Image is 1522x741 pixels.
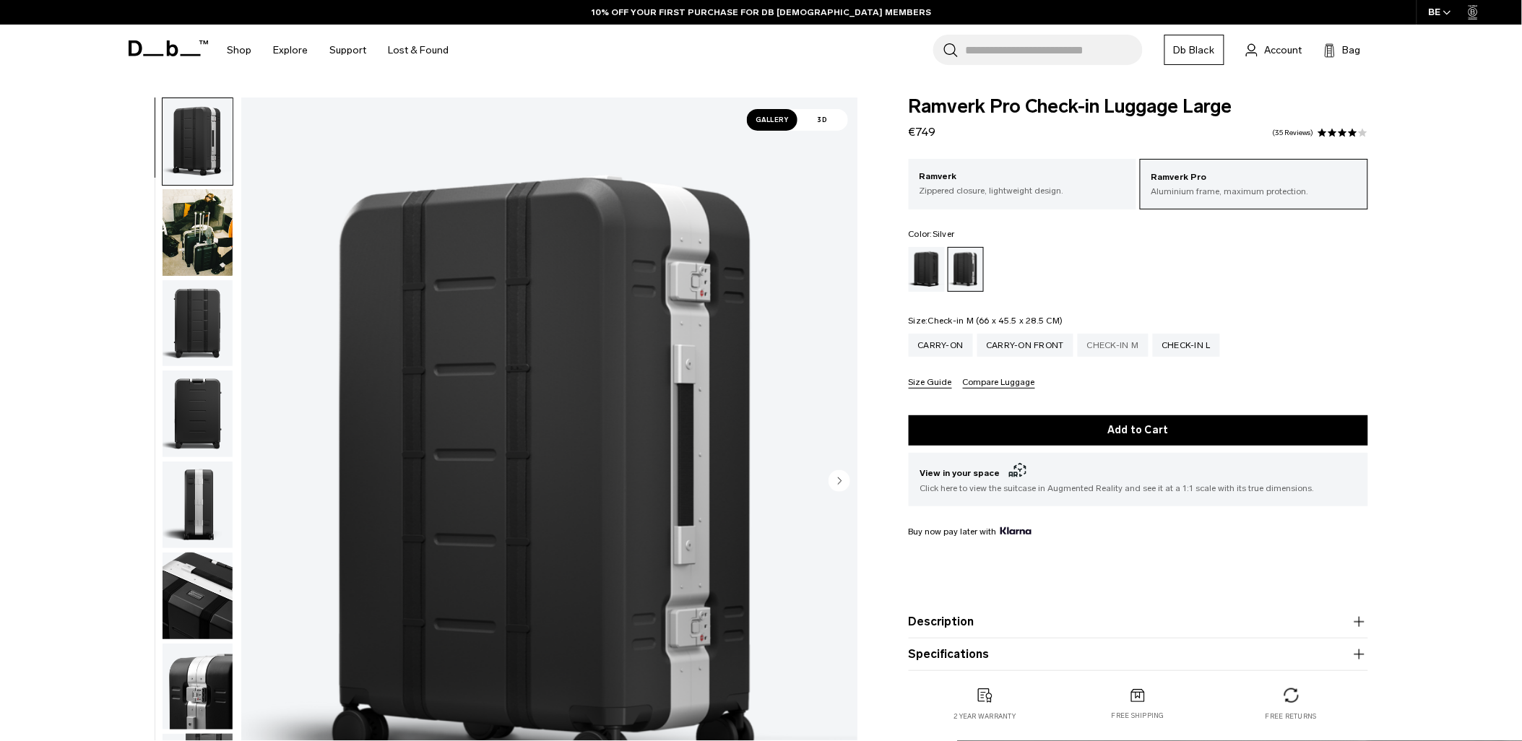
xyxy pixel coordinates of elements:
img: Ramverk Pro Check-in Luggage Large Silver [163,552,233,639]
span: Account [1265,43,1302,58]
a: Carry-on [909,334,973,357]
a: Support [330,25,367,76]
a: Silver [948,247,984,292]
button: Ramverk Pro Check-in Luggage Large Silver [162,643,233,731]
img: {"height" => 20, "alt" => "Klarna"} [1000,527,1032,534]
button: Specifications [909,646,1368,663]
img: Ramverk Pro Check-in Luggage Large Silver [163,98,233,185]
button: Next slide [829,469,850,494]
button: Ramverk Pro Check-in Luggage Large Silver [162,552,233,640]
span: Check-in M (66 x 45.5 x 28.5 CM) [928,316,1063,326]
button: Compare Luggage [963,378,1035,389]
span: Ramverk Pro Check-in Luggage Large [909,97,1368,116]
button: Ramverk Pro Check-in Luggage Large Silver [162,461,233,549]
a: Black Out [909,247,945,292]
a: Ramverk Zippered closure, lightweight design. [909,159,1137,208]
p: Free returns [1266,711,1317,721]
img: Ramverk Pro Check-in Luggage Large Silver [163,370,233,457]
legend: Color: [909,230,955,238]
a: Check-in M [1078,334,1149,357]
button: Size Guide [909,378,952,389]
a: 10% OFF YOUR FIRST PURCHASE FOR DB [DEMOGRAPHIC_DATA] MEMBERS [592,6,931,19]
a: Account [1246,41,1302,58]
p: Aluminium frame, maximum protection. [1151,185,1357,198]
a: Check-in L [1153,334,1221,357]
span: Buy now pay later with [909,525,1032,538]
p: Free shipping [1112,711,1164,721]
button: Ramverk Pro Check-in Luggage Large Silver [162,188,233,277]
span: Silver [933,229,955,239]
img: Ramverk Pro Check-in Luggage Large Silver [163,189,233,276]
img: Ramverk Pro Check-in Luggage Large Silver [163,461,233,548]
span: 3D [797,109,848,131]
button: Ramverk Pro Check-in Luggage Large Silver [162,97,233,186]
button: Ramverk Pro Check-in Luggage Large Silver [162,279,233,368]
button: Bag [1324,41,1361,58]
span: €749 [909,125,936,139]
img: Ramverk Pro Check-in Luggage Large Silver [163,643,233,730]
a: Carry-on Front [977,334,1074,357]
p: Ramverk [920,170,1126,184]
button: View in your space Click here to view the suitcase in Augmented Reality and see it at a 1:1 scale... [909,453,1368,506]
button: Description [909,613,1368,630]
nav: Main Navigation [217,25,460,76]
span: View in your space [920,464,1357,482]
a: Lost & Found [389,25,449,76]
legend: Size: [909,316,1063,325]
p: 2 year warranty [954,711,1016,721]
button: Ramverk Pro Check-in Luggage Large Silver [162,370,233,458]
p: Ramverk Pro [1151,170,1357,185]
span: Click here to view the suitcase in Augmented Reality and see it at a 1:1 scale with its true dime... [920,482,1357,495]
span: Gallery [747,109,797,131]
img: Ramverk Pro Check-in Luggage Large Silver [163,280,233,367]
a: Explore [274,25,308,76]
span: Bag [1343,43,1361,58]
a: Shop [228,25,252,76]
p: Zippered closure, lightweight design. [920,184,1126,197]
a: Db Black [1164,35,1224,65]
button: Add to Cart [909,415,1368,446]
a: 35 reviews [1273,129,1314,136]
